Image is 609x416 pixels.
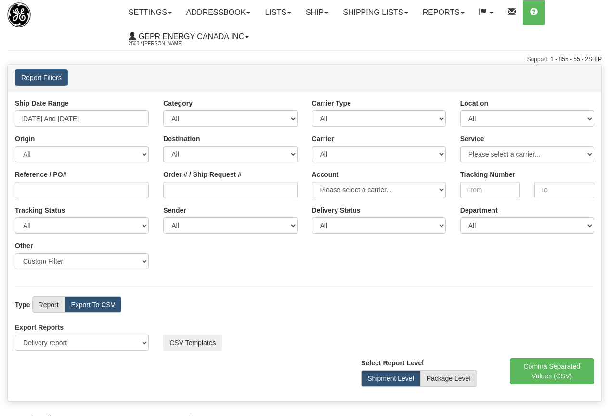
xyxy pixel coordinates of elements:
label: Please ensure data set in report has been RECENTLY tracked from your Shipment History [312,205,361,215]
label: Tracking Number [460,170,515,179]
label: Shipment Level [361,370,420,387]
input: To [534,182,594,198]
input: From [460,182,520,198]
label: Order # / Ship Request # [163,170,242,179]
button: CSV Templates [163,335,222,351]
img: logo2500.jpg [7,2,31,27]
label: Other [15,241,33,251]
label: Tracking Status [15,205,65,215]
label: Report [32,296,65,313]
span: 2500 / [PERSON_NAME] [129,39,201,49]
div: Support: 1 - 855 - 55 - 2SHIP [7,55,602,64]
label: Type [15,300,30,309]
a: Settings [121,0,179,25]
label: Reference / PO# [15,170,66,179]
a: GEPR Energy Canada Inc 2500 / [PERSON_NAME] [121,25,256,49]
a: Ship [298,0,336,25]
iframe: chat widget [587,159,608,257]
label: Service [460,134,484,144]
label: Ship Date Range [15,98,68,108]
label: Carrier [312,134,334,144]
a: Reports [415,0,472,25]
span: GEPR Energy Canada Inc [136,32,244,40]
label: Sender [163,205,186,215]
label: Category [163,98,193,108]
label: Account [312,170,339,179]
select: Please ensure data set in report has been RECENTLY tracked from your Shipment History [312,217,446,234]
label: Export To CSV [65,296,121,313]
a: Lists [258,0,298,25]
label: Origin [15,134,35,144]
a: Addressbook [179,0,258,25]
label: Export Reports [15,322,64,332]
label: Location [460,98,488,108]
label: Department [460,205,498,215]
label: Select Report Level [361,358,424,368]
a: Shipping lists [336,0,415,25]
button: Report Filters [15,69,68,86]
label: Destination [163,134,200,144]
button: Comma Separated Values (CSV) [510,358,595,384]
label: Package Level [420,370,477,387]
label: Carrier Type [312,98,351,108]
